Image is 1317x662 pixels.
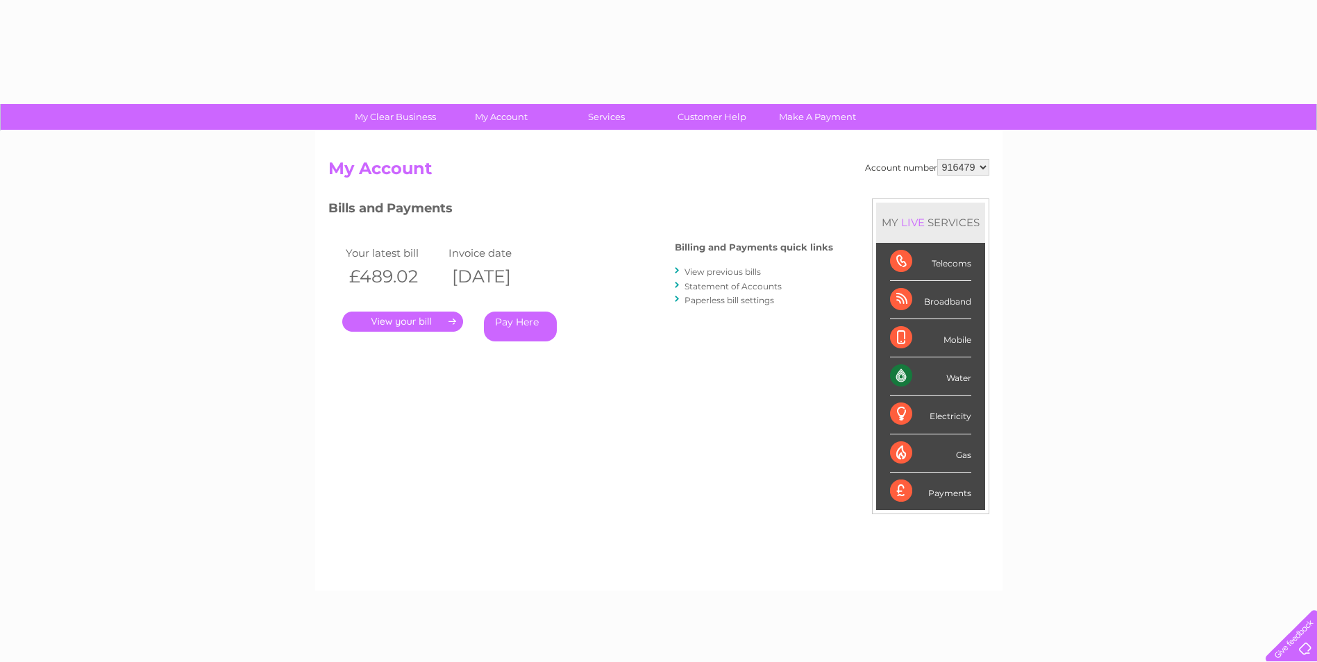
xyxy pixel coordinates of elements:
[898,216,928,229] div: LIVE
[876,203,985,242] div: MY SERVICES
[760,104,875,130] a: Make A Payment
[444,104,558,130] a: My Account
[685,295,774,305] a: Paperless bill settings
[865,159,989,176] div: Account number
[445,244,548,262] td: Invoice date
[685,281,782,291] a: Statement of Accounts
[675,242,833,253] h4: Billing and Payments quick links
[890,396,971,434] div: Electricity
[655,104,769,130] a: Customer Help
[328,198,833,223] h3: Bills and Payments
[890,434,971,473] div: Gas
[328,159,989,185] h2: My Account
[685,266,761,277] a: View previous bills
[890,281,971,319] div: Broadband
[338,104,453,130] a: My Clear Business
[890,357,971,396] div: Water
[342,262,446,291] th: £489.02
[549,104,664,130] a: Services
[445,262,548,291] th: [DATE]
[484,312,557,341] a: Pay Here
[342,244,446,262] td: Your latest bill
[342,312,463,332] a: .
[890,473,971,510] div: Payments
[890,243,971,281] div: Telecoms
[890,319,971,357] div: Mobile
